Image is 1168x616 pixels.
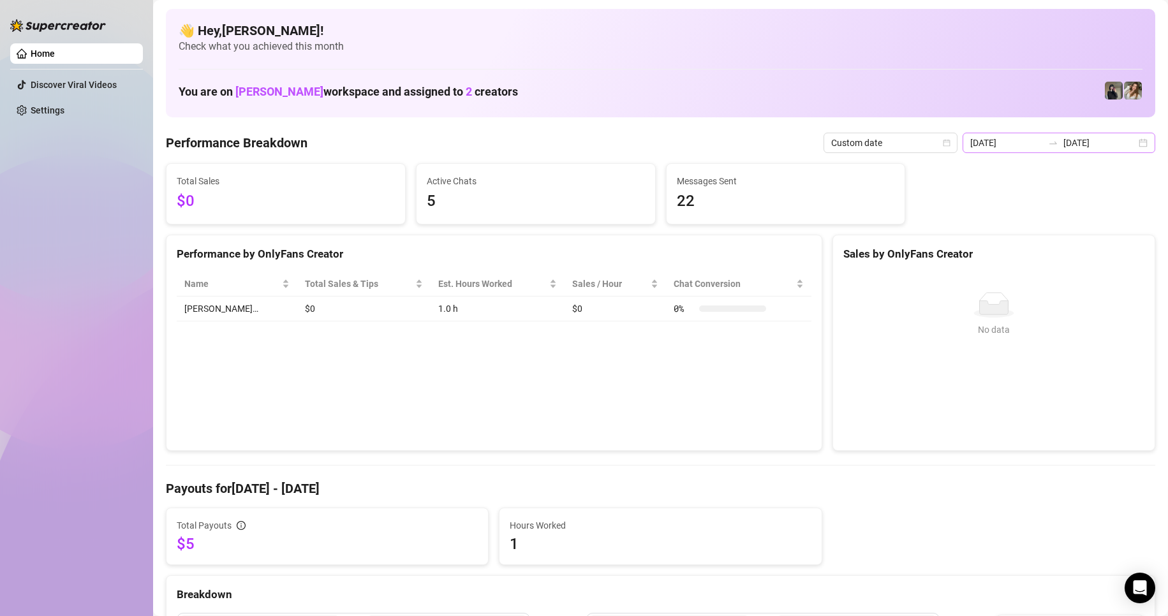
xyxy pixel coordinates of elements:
[1048,138,1058,148] span: swap-right
[179,85,518,99] h1: You are on workspace and assigned to creators
[184,277,279,291] span: Name
[943,139,950,147] span: calendar
[843,246,1144,263] div: Sales by OnlyFans Creator
[438,277,547,291] div: Est. Hours Worked
[677,174,895,188] span: Messages Sent
[166,480,1155,497] h4: Payouts for [DATE] - [DATE]
[1124,82,1142,99] img: Paige
[510,518,811,532] span: Hours Worked
[1063,136,1136,150] input: End date
[674,302,694,316] span: 0 %
[237,521,246,530] span: info-circle
[572,277,648,291] span: Sales / Hour
[1105,82,1123,99] img: Anna
[970,136,1043,150] input: Start date
[179,40,1142,54] span: Check what you achieved this month
[10,19,106,32] img: logo-BBDzfeDw.svg
[677,189,895,214] span: 22
[305,277,413,291] span: Total Sales & Tips
[31,80,117,90] a: Discover Viral Videos
[1048,138,1058,148] span: to
[666,272,811,297] th: Chat Conversion
[565,297,666,321] td: $0
[565,272,666,297] th: Sales / Hour
[177,246,811,263] div: Performance by OnlyFans Creator
[177,297,297,321] td: [PERSON_NAME]…
[427,174,645,188] span: Active Chats
[31,105,64,115] a: Settings
[1125,573,1155,603] div: Open Intercom Messenger
[177,586,1144,603] div: Breakdown
[166,134,307,152] h4: Performance Breakdown
[431,297,565,321] td: 1.0 h
[177,534,478,554] span: $5
[427,189,645,214] span: 5
[177,272,297,297] th: Name
[831,133,950,152] span: Custom date
[466,85,472,98] span: 2
[177,189,395,214] span: $0
[510,534,811,554] span: 1
[674,277,794,291] span: Chat Conversion
[297,297,431,321] td: $0
[848,323,1139,337] div: No data
[235,85,323,98] span: [PERSON_NAME]
[177,174,395,188] span: Total Sales
[179,22,1142,40] h4: 👋 Hey, [PERSON_NAME] !
[177,518,232,532] span: Total Payouts
[31,48,55,59] a: Home
[297,272,431,297] th: Total Sales & Tips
